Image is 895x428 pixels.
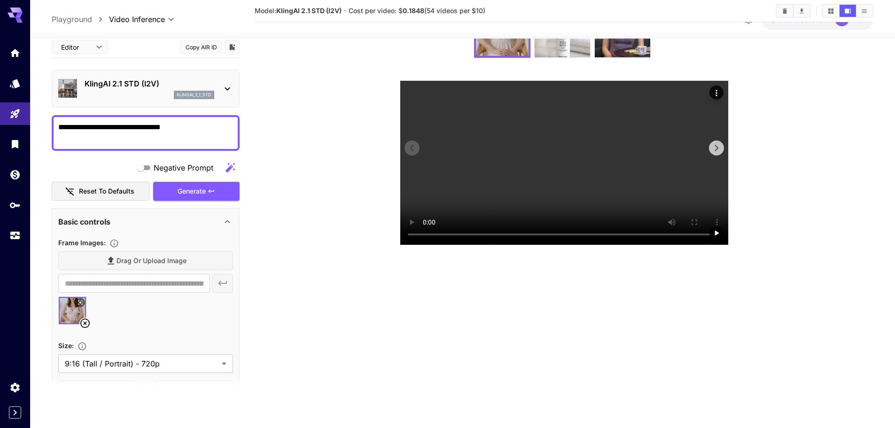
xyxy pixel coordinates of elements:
div: API Keys [9,199,21,211]
div: Home [9,47,21,59]
a: Playground [52,14,92,25]
span: Video Inference [109,14,165,25]
button: Generate [153,181,240,201]
div: Models [9,76,21,87]
p: KlingAI 2.1 STD (I2V) [85,78,214,89]
div: Clear videosDownload All [776,4,811,18]
button: Adjust the dimensions of the generated image by specifying its width and height in pixels, or sel... [74,342,91,351]
button: Show videos in video view [840,5,856,17]
button: Upload frame images. [106,239,123,248]
button: Clear videos [777,5,793,17]
span: Negative Prompt [154,162,213,173]
div: Settings [9,381,21,393]
div: Play video [709,226,724,240]
button: Copy AIR ID [180,40,222,54]
span: Generate [178,185,206,197]
span: Model: [255,7,342,15]
span: Size : [58,342,74,350]
p: klingai_2_1_std [177,92,211,98]
div: Usage [9,230,21,241]
b: 0.1848 [403,7,424,15]
span: credits left [794,16,827,23]
div: Playground [9,106,21,118]
button: Expand sidebar [9,406,21,419]
p: · [344,5,346,16]
div: Wallet [9,169,21,180]
button: Show videos in list view [856,5,872,17]
nav: breadcrumb [52,14,109,25]
p: Basic controls [58,216,110,227]
div: Actions [709,86,724,100]
div: Basic controls [58,210,233,233]
button: Show videos in grid view [823,5,839,17]
button: Reset to defaults [52,181,149,201]
div: Library [9,136,21,148]
div: Show videos in grid viewShow videos in video viewShow videos in list view [822,4,873,18]
span: 9:16 (Tall / Portrait) - 720p [65,358,218,369]
span: Editor [61,42,90,52]
button: Add to library [228,41,236,53]
span: $13.96 [771,16,794,23]
span: Frame Images : [58,239,106,247]
b: KlingAI 2.1 STD (I2V) [276,7,342,15]
span: Cost per video: $ (54 videos per $10) [349,7,485,15]
button: Download All [794,5,810,17]
div: KlingAI 2.1 STD (I2V)klingai_2_1_std [58,74,233,103]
